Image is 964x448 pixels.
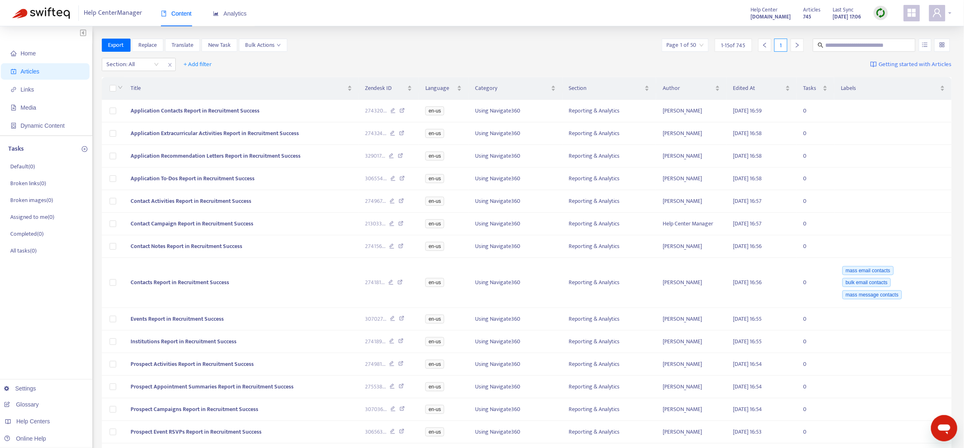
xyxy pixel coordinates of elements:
[425,174,444,183] span: en-us
[879,60,952,69] span: Getting started with Articles
[365,405,387,414] span: 307036 ...
[751,12,791,21] strong: [DOMAIN_NAME]
[131,404,258,414] span: Prospect Campaigns Report in Recruitment Success
[656,308,726,331] td: [PERSON_NAME]
[365,382,386,391] span: 275538 ...
[733,174,762,183] span: [DATE] 16:58
[562,122,656,145] td: Reporting & Analytics
[876,8,886,18] img: sync.dc5367851b00ba804db3.png
[132,39,163,52] button: Replace
[833,5,854,14] span: Last Sync
[562,421,656,443] td: Reporting & Analytics
[751,5,778,14] span: Help Center
[365,315,387,324] span: 307027 ...
[797,398,834,421] td: 0
[797,376,834,398] td: 0
[562,213,656,235] td: Reporting & Analytics
[425,337,444,346] span: en-us
[475,84,549,93] span: Category
[365,278,385,287] span: 274181 ...
[365,219,386,228] span: 213033 ...
[797,308,834,331] td: 0
[184,60,212,69] span: + Add filter
[131,427,262,437] span: Prospect Event RSVPs Report in Recruitment Success
[108,41,124,50] span: Export
[11,69,16,74] span: account-book
[797,235,834,258] td: 0
[656,190,726,213] td: [PERSON_NAME]
[365,129,387,138] span: 274324 ...
[733,219,762,228] span: [DATE] 16:57
[468,190,562,213] td: Using Navigate360
[656,258,726,308] td: [PERSON_NAME]
[10,230,44,238] p: Completed ( 0 )
[656,168,726,190] td: [PERSON_NAME]
[131,174,255,183] span: Application To-Dos Report in Recruitment Success
[21,104,36,111] span: Media
[131,129,299,138] span: Application Extracurricular Activities Report in Recruitment Success
[468,145,562,168] td: Using Navigate360
[10,179,46,188] p: Broken links ( 0 )
[161,11,167,16] span: book
[797,353,834,376] td: 0
[468,168,562,190] td: Using Navigate360
[11,87,16,92] span: link
[131,84,345,93] span: Title
[870,58,952,71] a: Getting started with Articles
[131,314,224,324] span: Events Report in Recruitment Success
[562,190,656,213] td: Reporting & Analytics
[131,382,294,391] span: Prospect Appointment Summaries Report in Recruitment Success
[11,105,16,110] span: file-image
[562,258,656,308] td: Reporting & Analytics
[425,152,444,161] span: en-us
[102,39,131,52] button: Export
[562,145,656,168] td: Reporting & Analytics
[727,77,797,100] th: Edited At
[165,39,200,52] button: Translate
[425,242,444,251] span: en-us
[656,235,726,258] td: [PERSON_NAME]
[172,41,193,50] span: Translate
[818,42,824,48] span: search
[733,314,762,324] span: [DATE] 16:55
[797,190,834,213] td: 0
[365,427,387,437] span: 306563 ...
[365,197,386,206] span: 274967 ...
[468,122,562,145] td: Using Navigate360
[733,241,762,251] span: [DATE] 16:56
[922,42,928,48] span: unordered-list
[797,168,834,190] td: 0
[794,42,800,48] span: right
[721,41,746,50] span: 1 - 15 of 745
[239,39,287,52] button: Bulk Actionsdown
[733,337,762,346] span: [DATE] 16:55
[365,242,386,251] span: 274156 ...
[468,235,562,258] td: Using Navigate360
[468,100,562,122] td: Using Navigate360
[10,213,54,221] p: Assigned to me ( 0 )
[562,77,656,100] th: Section
[21,86,34,93] span: Links
[733,278,762,287] span: [DATE] 16:56
[21,50,36,57] span: Home
[131,337,236,346] span: Institutions Report in Recruitment Success
[774,39,787,52] div: 1
[797,122,834,145] td: 0
[656,353,726,376] td: [PERSON_NAME]
[425,427,444,437] span: en-us
[138,41,157,50] span: Replace
[562,308,656,331] td: Reporting & Analytics
[16,418,50,425] span: Help Centers
[733,129,762,138] span: [DATE] 16:58
[842,278,891,287] span: bulk email contacts
[84,5,142,21] span: Help Center Manager
[365,360,386,369] span: 274981 ...
[656,77,726,100] th: Author
[803,5,821,14] span: Articles
[656,398,726,421] td: [PERSON_NAME]
[931,415,957,441] iframe: Button to launch messaging window
[4,435,46,442] a: Online Help
[425,360,444,369] span: en-us
[208,41,231,50] span: New Task
[419,77,468,100] th: Language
